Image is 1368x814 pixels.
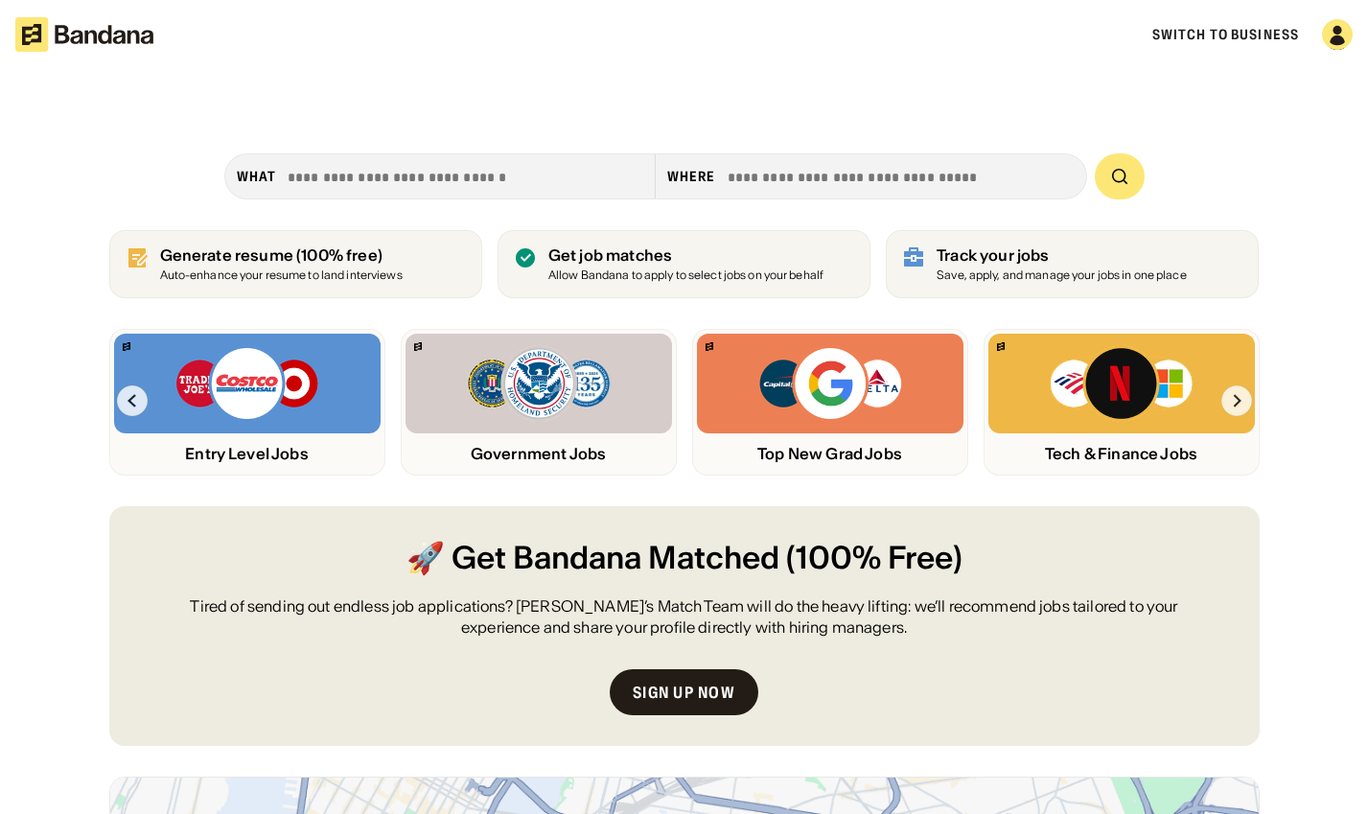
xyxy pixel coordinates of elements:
[886,230,1259,298] a: Track your jobs Save, apply, and manage your jobs in one place
[160,269,403,282] div: Auto-enhance your resume to land interviews
[114,445,381,463] div: Entry Level Jobs
[937,269,1187,282] div: Save, apply, and manage your jobs in one place
[1049,345,1194,422] img: Bank of America, Netflix, Microsoft logos
[757,345,903,422] img: Capital One, Google, Delta logos
[1152,26,1299,43] a: Switch to Business
[155,595,1214,639] div: Tired of sending out endless job applications? [PERSON_NAME]’s Match Team will do the heavy lifti...
[988,445,1255,463] div: Tech & Finance Jobs
[406,445,672,463] div: Government Jobs
[692,329,968,476] a: Bandana logoCapital One, Google, Delta logosTop New Grad Jobs
[984,329,1260,476] a: Bandana logoBank of America, Netflix, Microsoft logosTech & Finance Jobs
[548,246,823,265] div: Get job matches
[1221,385,1252,416] img: Right Arrow
[174,345,320,422] img: Trader Joe’s, Costco, Target logos
[123,342,130,351] img: Bandana logo
[610,669,758,715] a: Sign up now
[15,17,153,52] img: Bandana logotype
[548,269,823,282] div: Allow Bandana to apply to select jobs on your behalf
[117,385,148,416] img: Left Arrow
[997,342,1005,351] img: Bandana logo
[401,329,677,476] a: Bandana logoFBI, DHS, MWRD logosGovernment Jobs
[296,245,383,265] span: (100% free)
[937,246,1187,265] div: Track your jobs
[109,329,385,476] a: Bandana logoTrader Joe’s, Costco, Target logosEntry Level Jobs
[109,230,482,298] a: Generate resume (100% free)Auto-enhance your resume to land interviews
[160,246,403,265] div: Generate resume
[498,230,870,298] a: Get job matches Allow Bandana to apply to select jobs on your behalf
[667,168,716,185] div: Where
[406,537,779,580] span: 🚀 Get Bandana Matched
[633,685,735,700] div: Sign up now
[237,168,276,185] div: what
[786,537,962,580] span: (100% Free)
[466,345,612,422] img: FBI, DHS, MWRD logos
[414,342,422,351] img: Bandana logo
[706,342,713,351] img: Bandana logo
[697,445,963,463] div: Top New Grad Jobs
